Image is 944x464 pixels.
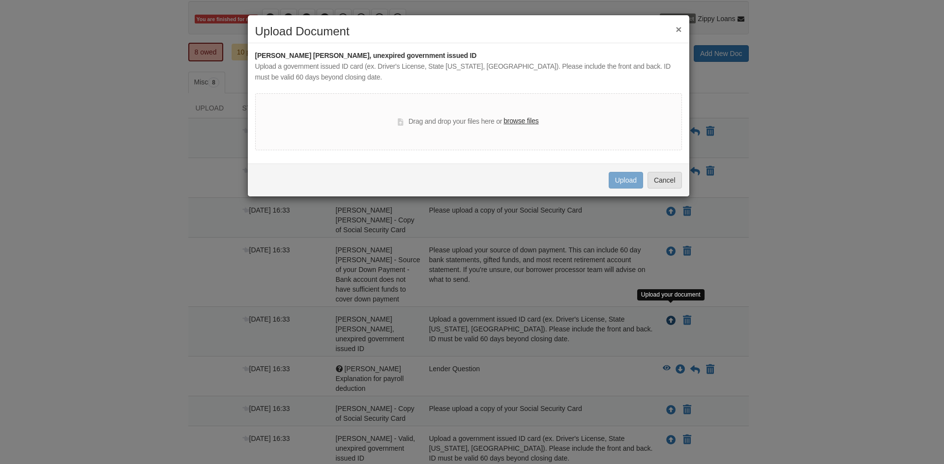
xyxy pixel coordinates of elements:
h2: Upload Document [255,25,682,38]
div: Upload your document [637,289,705,300]
button: Upload [609,172,643,189]
button: × [676,24,681,34]
div: [PERSON_NAME] [PERSON_NAME], unexpired government issued ID [255,51,682,61]
label: browse files [503,116,538,127]
button: Cancel [648,172,682,189]
div: Drag and drop your files here or [398,116,538,128]
div: Upload a government issued ID card (ex. Driver's License, State [US_STATE], [GEOGRAPHIC_DATA]). P... [255,61,682,83]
